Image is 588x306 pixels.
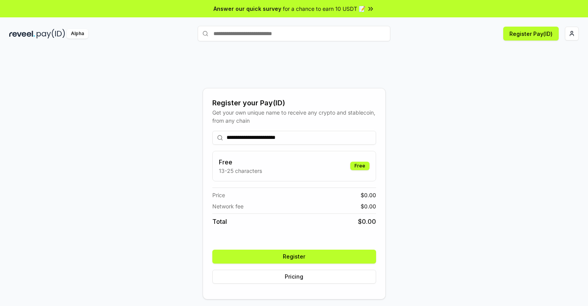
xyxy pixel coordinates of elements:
[37,29,65,39] img: pay_id
[212,270,376,284] button: Pricing
[212,250,376,264] button: Register
[212,217,227,226] span: Total
[503,27,559,41] button: Register Pay(ID)
[212,98,376,108] div: Register your Pay(ID)
[219,167,262,175] p: 13-25 characters
[219,157,262,167] h3: Free
[361,191,376,199] span: $ 0.00
[212,191,225,199] span: Price
[283,5,365,13] span: for a chance to earn 10 USDT 📝
[361,202,376,210] span: $ 0.00
[9,29,35,39] img: reveel_dark
[212,108,376,125] div: Get your own unique name to receive any crypto and stablecoin, from any chain
[358,217,376,226] span: $ 0.00
[213,5,281,13] span: Answer our quick survey
[350,162,370,170] div: Free
[67,29,88,39] div: Alpha
[212,202,244,210] span: Network fee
